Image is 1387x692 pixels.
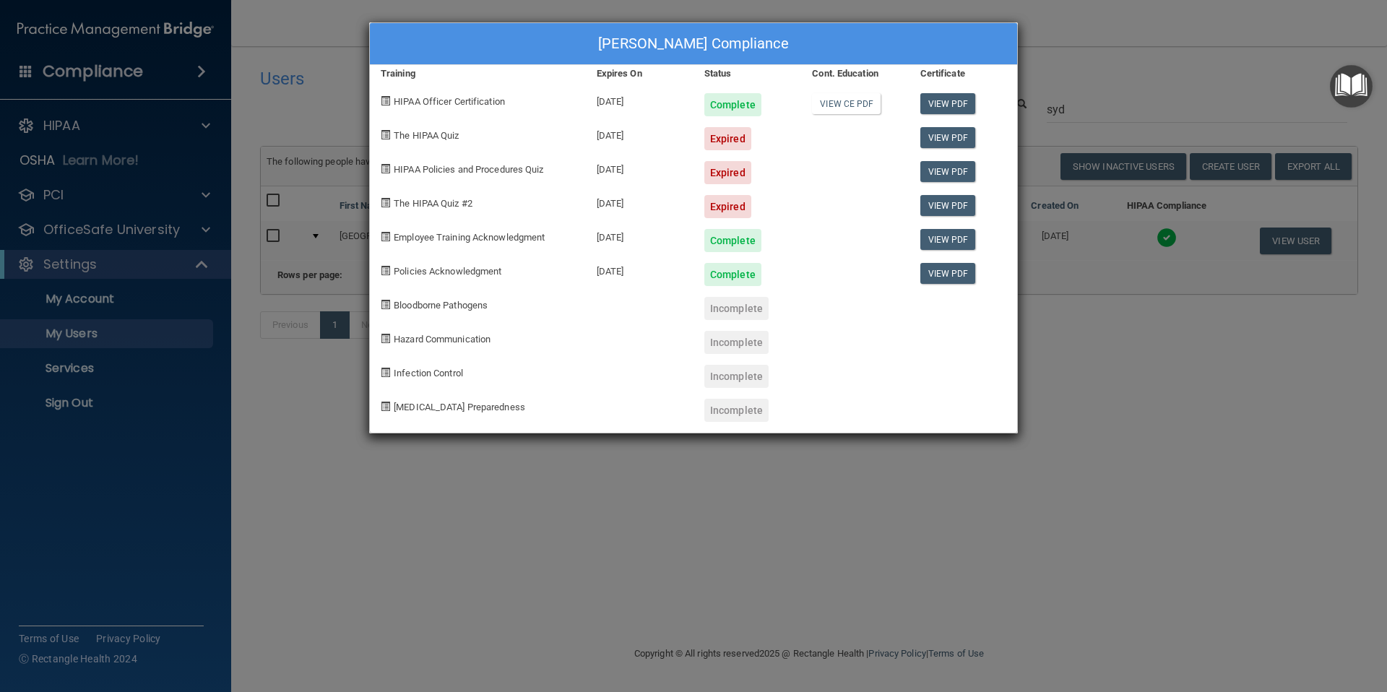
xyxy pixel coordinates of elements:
div: Expires On [586,65,693,82]
div: [DATE] [586,150,693,184]
a: View PDF [920,161,976,182]
div: [DATE] [586,82,693,116]
span: Bloodborne Pathogens [394,300,488,311]
div: Expired [704,127,751,150]
span: Hazard Communication [394,334,491,345]
div: [PERSON_NAME] Compliance [370,23,1017,65]
div: Training [370,65,586,82]
div: Incomplete [704,331,769,354]
a: View PDF [920,229,976,250]
span: [MEDICAL_DATA] Preparedness [394,402,525,412]
div: [DATE] [586,184,693,218]
div: Expired [704,195,751,218]
div: [DATE] [586,116,693,150]
div: Incomplete [704,365,769,388]
a: View PDF [920,195,976,216]
span: Infection Control [394,368,463,379]
button: Open Resource Center [1330,65,1373,108]
a: View PDF [920,93,976,114]
span: The HIPAA Quiz [394,130,459,141]
div: Incomplete [704,399,769,422]
div: [DATE] [586,252,693,286]
span: Policies Acknowledgment [394,266,501,277]
div: Expired [704,161,751,184]
span: HIPAA Policies and Procedures Quiz [394,164,543,175]
span: Employee Training Acknowledgment [394,232,545,243]
a: View CE PDF [812,93,881,114]
span: HIPAA Officer Certification [394,96,505,107]
div: [DATE] [586,218,693,252]
div: Cont. Education [801,65,909,82]
div: Complete [704,263,761,286]
a: View PDF [920,127,976,148]
a: View PDF [920,263,976,284]
div: Complete [704,93,761,116]
div: Complete [704,229,761,252]
div: Status [693,65,801,82]
div: Incomplete [704,297,769,320]
div: Certificate [909,65,1017,82]
span: The HIPAA Quiz #2 [394,198,472,209]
